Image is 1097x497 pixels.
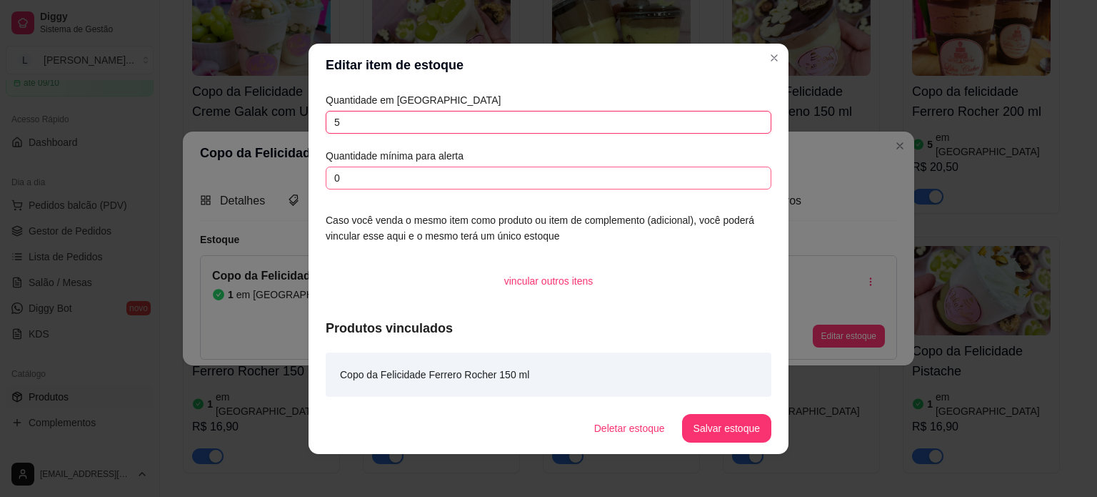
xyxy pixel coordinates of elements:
article: Copo da Felicidade Ferrero Rocher 150 ml [340,367,529,383]
article: Produtos vinculados [326,318,771,338]
button: Close [763,46,786,69]
button: vincular outros itens [493,267,605,295]
article: Quantidade em [GEOGRAPHIC_DATA] [326,92,771,108]
header: Editar item de estoque [309,44,788,87]
article: Caso você venda o mesmo item como produto ou item de complemento (adicional), você poderá vincula... [326,212,771,244]
button: Salvar estoque [682,414,771,443]
article: Quantidade mínima para alerta [326,148,771,164]
button: Deletar estoque [583,414,676,443]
